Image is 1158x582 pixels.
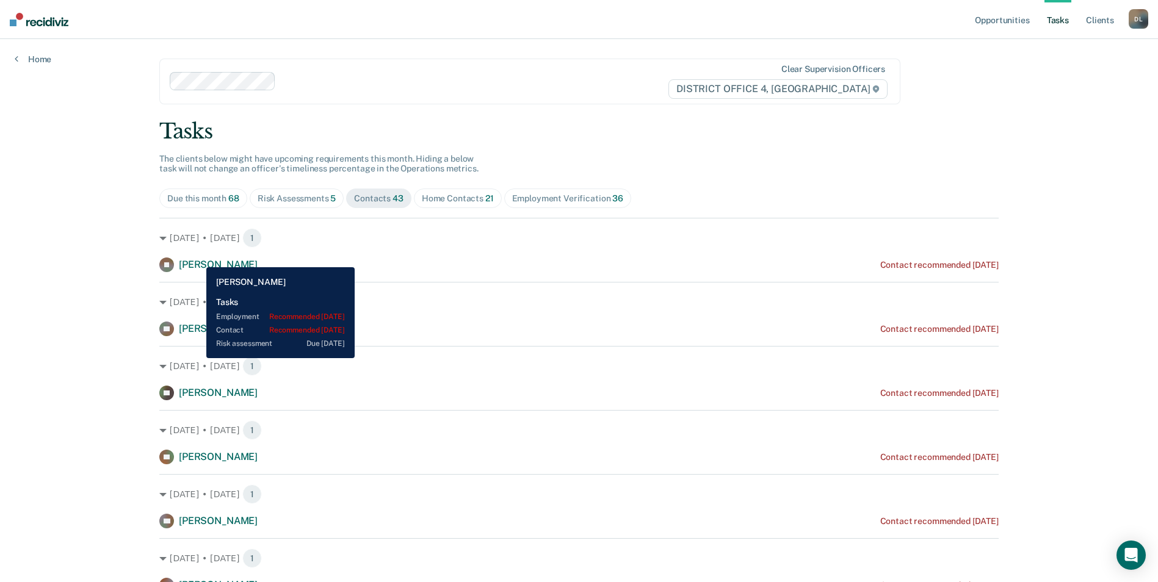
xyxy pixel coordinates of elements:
span: 1 [242,356,262,376]
div: Contact recommended [DATE] [880,516,999,526]
span: DISTRICT OFFICE 4, [GEOGRAPHIC_DATA] [668,79,888,99]
span: The clients below might have upcoming requirements this month. Hiding a below task will not chang... [159,154,479,174]
div: Contact recommended [DATE] [880,388,999,398]
a: Home [15,54,51,65]
button: DL [1129,9,1148,29]
span: 1 [242,484,262,504]
div: Contact recommended [DATE] [880,452,999,462]
span: 1 [242,292,262,312]
span: [PERSON_NAME] [179,451,258,462]
div: Due this month [167,193,239,204]
span: 1 [242,548,262,568]
span: 1 [242,228,262,248]
div: Open Intercom Messenger [1116,541,1146,570]
div: Tasks [159,119,999,144]
span: 43 [393,193,403,203]
span: 1 [242,420,262,440]
span: [PERSON_NAME] [179,323,258,334]
span: [PERSON_NAME] [179,259,258,270]
div: [DATE] • [DATE] 1 [159,292,999,312]
div: [DATE] • [DATE] 1 [159,356,999,376]
span: 68 [228,193,239,203]
div: Contacts [354,193,403,204]
div: [DATE] • [DATE] 1 [159,228,999,248]
div: Contact recommended [DATE] [880,324,999,334]
div: Risk Assessments [258,193,336,204]
div: [DATE] • [DATE] 1 [159,548,999,568]
span: 21 [485,193,494,203]
div: [DATE] • [DATE] 1 [159,420,999,440]
span: 5 [330,193,336,203]
span: 36 [612,193,623,203]
span: [PERSON_NAME] [179,515,258,526]
div: [DATE] • [DATE] 1 [159,484,999,504]
img: Recidiviz [10,13,68,26]
div: Employment Verification [512,193,623,204]
div: Contact recommended [DATE] [880,260,999,270]
div: D L [1129,9,1148,29]
div: Clear supervision officers [781,64,885,74]
span: [PERSON_NAME] [179,387,258,398]
div: Home Contacts [422,193,494,204]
